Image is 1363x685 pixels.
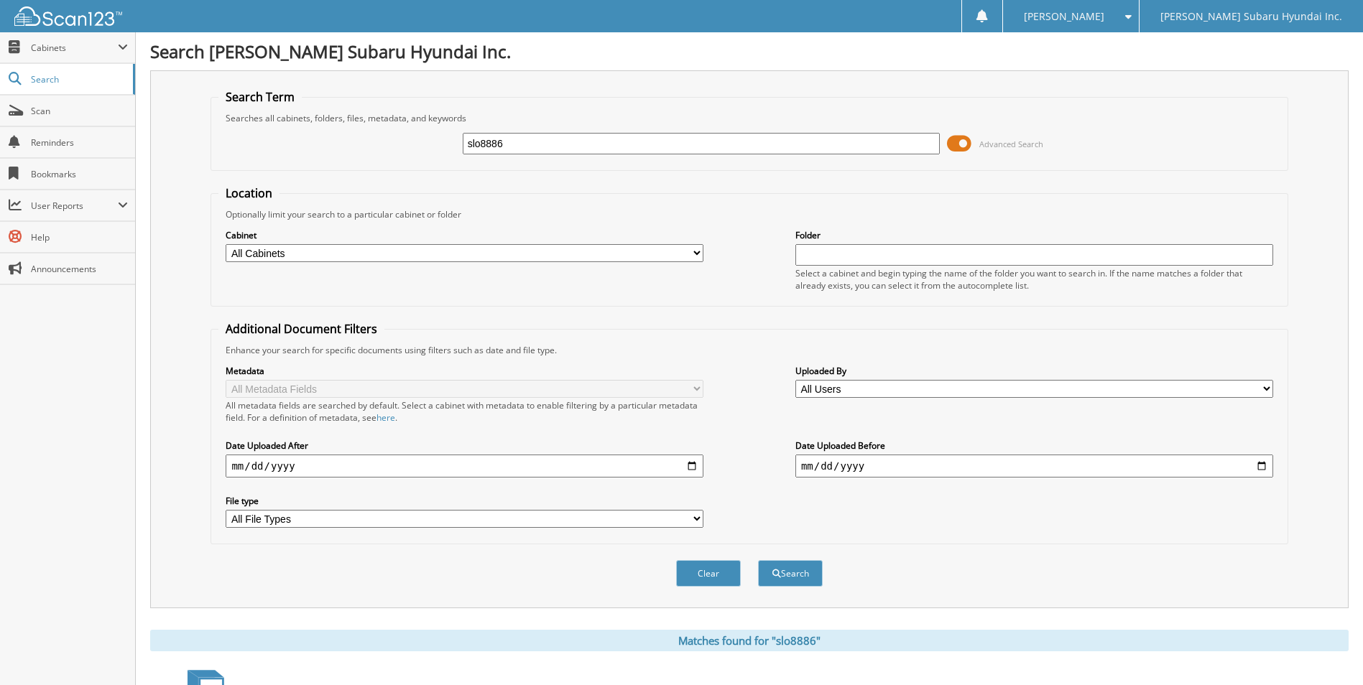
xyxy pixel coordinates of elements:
img: scan123-logo-white.svg [14,6,122,26]
legend: Search Term [218,89,302,105]
div: Optionally limit your search to a particular cabinet or folder [218,208,1280,220]
legend: Location [218,185,279,201]
label: Metadata [226,365,703,377]
label: Folder [795,229,1273,241]
legend: Additional Document Filters [218,321,384,337]
span: Advanced Search [979,139,1043,149]
span: User Reports [31,200,118,212]
span: Search [31,73,126,85]
span: Cabinets [31,42,118,54]
div: Select a cabinet and begin typing the name of the folder you want to search in. If the name match... [795,267,1273,292]
a: here [376,411,395,424]
div: Matches found for "slo8886" [150,630,1349,651]
label: Uploaded By [795,365,1273,377]
input: end [795,455,1273,477]
span: [PERSON_NAME] Subaru Hyundai Inc. [1160,12,1342,21]
button: Clear [676,560,741,587]
label: File type [226,495,703,507]
div: Enhance your search for specific documents using filters such as date and file type. [218,344,1280,356]
div: All metadata fields are searched by default. Select a cabinet with metadata to enable filtering b... [226,399,703,424]
span: Scan [31,105,128,117]
button: Search [758,560,823,587]
label: Date Uploaded Before [795,439,1273,452]
span: Reminders [31,136,128,149]
span: [PERSON_NAME] [1024,12,1104,21]
input: start [226,455,703,477]
h1: Search [PERSON_NAME] Subaru Hyundai Inc. [150,39,1349,63]
label: Date Uploaded After [226,439,703,452]
span: Bookmarks [31,168,128,180]
span: Announcements [31,263,128,275]
label: Cabinet [226,229,703,241]
div: Searches all cabinets, folders, files, metadata, and keywords [218,112,1280,124]
span: Help [31,231,128,243]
